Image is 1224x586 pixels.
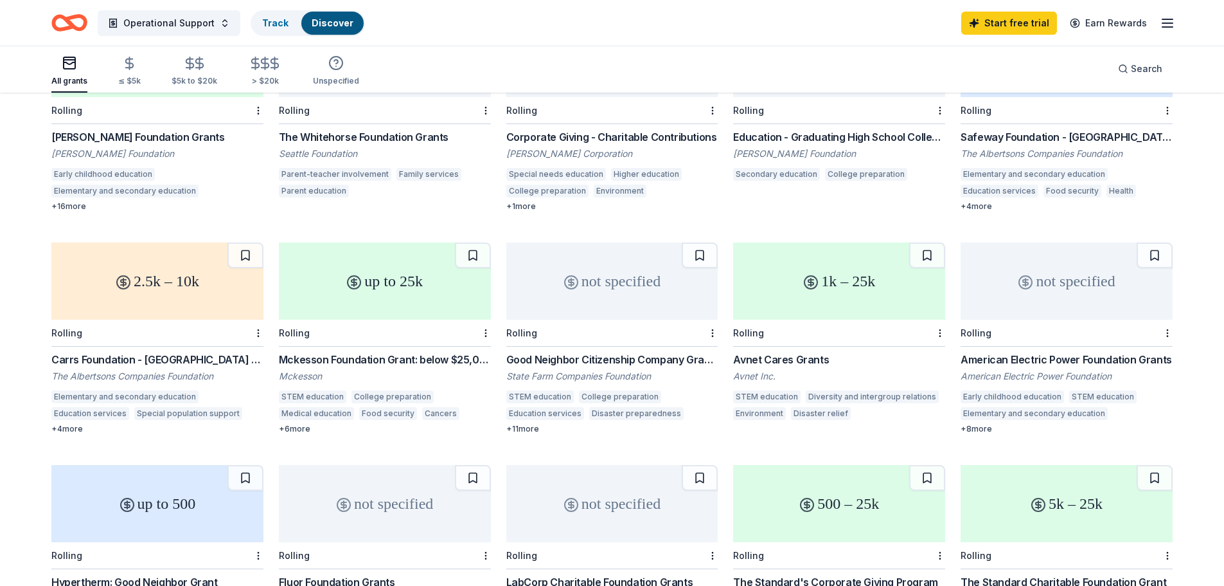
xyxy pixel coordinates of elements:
[506,20,718,212] a: not specifiedRollingCorporate Giving - Charitable Contributions[PERSON_NAME] CorporationSpecial n...
[961,168,1108,181] div: Elementary and secondary education
[961,550,991,561] div: Rolling
[51,185,199,197] div: Elementary and secondary education
[961,243,1173,434] a: not specifiedRollingAmerican Electric Power Foundation GrantsAmerican Electric Power FoundationEa...
[506,147,718,160] div: [PERSON_NAME] Corporation
[961,352,1173,367] div: American Electric Power Foundation Grants
[506,327,537,338] div: Rolling
[733,465,945,542] div: 500 – 25k
[733,105,764,116] div: Rolling
[51,201,263,212] div: + 16 more
[1106,185,1136,197] div: Health
[51,424,263,434] div: + 4 more
[118,51,141,93] button: ≤ $5k
[733,390,801,403] div: STEM education
[506,243,718,320] div: not specified
[506,201,718,212] div: + 1 more
[279,185,349,197] div: Parent education
[733,352,945,367] div: Avnet Cares Grants
[51,327,82,338] div: Rolling
[961,105,991,116] div: Rolling
[506,370,718,383] div: State Farm Companies Foundation
[506,243,718,434] a: not specifiedRollingGood Neighbor Citizenship Company GrantsState Farm Companies FoundationSTEM e...
[123,15,215,31] span: Operational Support
[733,129,945,145] div: Education - Graduating High School College & Career Ready
[825,168,907,181] div: College preparation
[279,105,310,116] div: Rolling
[422,407,459,420] div: Cancers
[733,168,820,181] div: Secondary education
[279,390,346,403] div: STEM education
[51,168,155,181] div: Early childhood education
[733,20,945,185] a: not specifiedRollingEducation - Graduating High School College & Career Ready[PERSON_NAME] Founda...
[172,76,217,86] div: $5k to $20k
[359,407,417,420] div: Food security
[594,185,646,197] div: Environment
[506,185,589,197] div: College preparation
[51,407,129,420] div: Education services
[961,185,1038,197] div: Education services
[506,352,718,367] div: Good Neighbor Citizenship Company Grants
[279,20,491,201] a: not specifiedLocalRollingThe Whitehorse Foundation GrantsSeattle FoundationParent-teacher involve...
[506,465,718,542] div: not specified
[961,129,1173,145] div: Safeway Foundation - [GEOGRAPHIC_DATA]
[51,465,263,542] div: up to 500
[51,105,82,116] div: Rolling
[279,465,491,542] div: not specified
[506,407,584,420] div: Education services
[733,407,786,420] div: Environment
[118,76,141,86] div: ≤ $5k
[51,390,199,403] div: Elementary and secondary education
[279,327,310,338] div: Rolling
[251,10,365,36] button: TrackDiscover
[51,147,263,160] div: [PERSON_NAME] Foundation
[279,168,391,181] div: Parent-teacher involvement
[961,147,1173,160] div: The Albertsons Companies Foundation
[961,370,1173,383] div: American Electric Power Foundation
[279,129,491,145] div: The Whitehorse Foundation Grants
[51,129,263,145] div: [PERSON_NAME] Foundation Grants
[733,327,764,338] div: Rolling
[51,50,87,93] button: All grants
[1069,390,1137,403] div: STEM education
[506,129,718,145] div: Corporate Giving - Charitable Contributions
[51,76,87,86] div: All grants
[733,243,945,320] div: 1k – 25k
[351,390,434,403] div: College preparation
[806,390,939,403] div: Diversity and intergroup relations
[98,10,240,36] button: Operational Support
[506,390,574,403] div: STEM education
[589,407,684,420] div: Disaster preparedness
[279,407,354,420] div: Medical education
[961,12,1057,35] a: Start free trial
[961,327,991,338] div: Rolling
[506,550,537,561] div: Rolling
[506,168,606,181] div: Special needs education
[312,17,353,28] a: Discover
[313,50,359,93] button: Unspecified
[51,8,87,38] a: Home
[279,147,491,160] div: Seattle Foundation
[262,17,288,28] a: Track
[51,370,263,383] div: The Albertsons Companies Foundation
[51,20,263,212] a: 25kLocalRolling[PERSON_NAME] Foundation Grants[PERSON_NAME] FoundationEarly childhood educationEl...
[1108,56,1173,82] button: Search
[961,20,1173,212] a: 1k – 5kRollingSafeway Foundation - [GEOGRAPHIC_DATA]The Albertsons Companies FoundationElementary...
[961,465,1173,542] div: 5k – 25k
[611,168,682,181] div: Higher education
[51,352,263,367] div: Carrs Foundation - [GEOGRAPHIC_DATA] Grant
[506,105,537,116] div: Rolling
[248,76,282,86] div: > $20k
[279,424,491,434] div: + 6 more
[172,51,217,93] button: $5k to $20k
[733,550,764,561] div: Rolling
[733,370,945,383] div: Avnet Inc.
[134,407,242,420] div: Special population support
[506,424,718,434] div: + 11 more
[1131,61,1162,77] span: Search
[279,243,491,320] div: up to 25k
[733,243,945,424] a: 1k – 25kRollingAvnet Cares GrantsAvnet Inc.STEM educationDiversity and intergroup relationsEnviro...
[51,243,263,434] a: 2.5k – 10kRollingCarrs Foundation - [GEOGRAPHIC_DATA] GrantThe Albertsons Companies FoundationEle...
[396,168,461,181] div: Family services
[961,407,1108,420] div: Elementary and secondary education
[1043,185,1101,197] div: Food security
